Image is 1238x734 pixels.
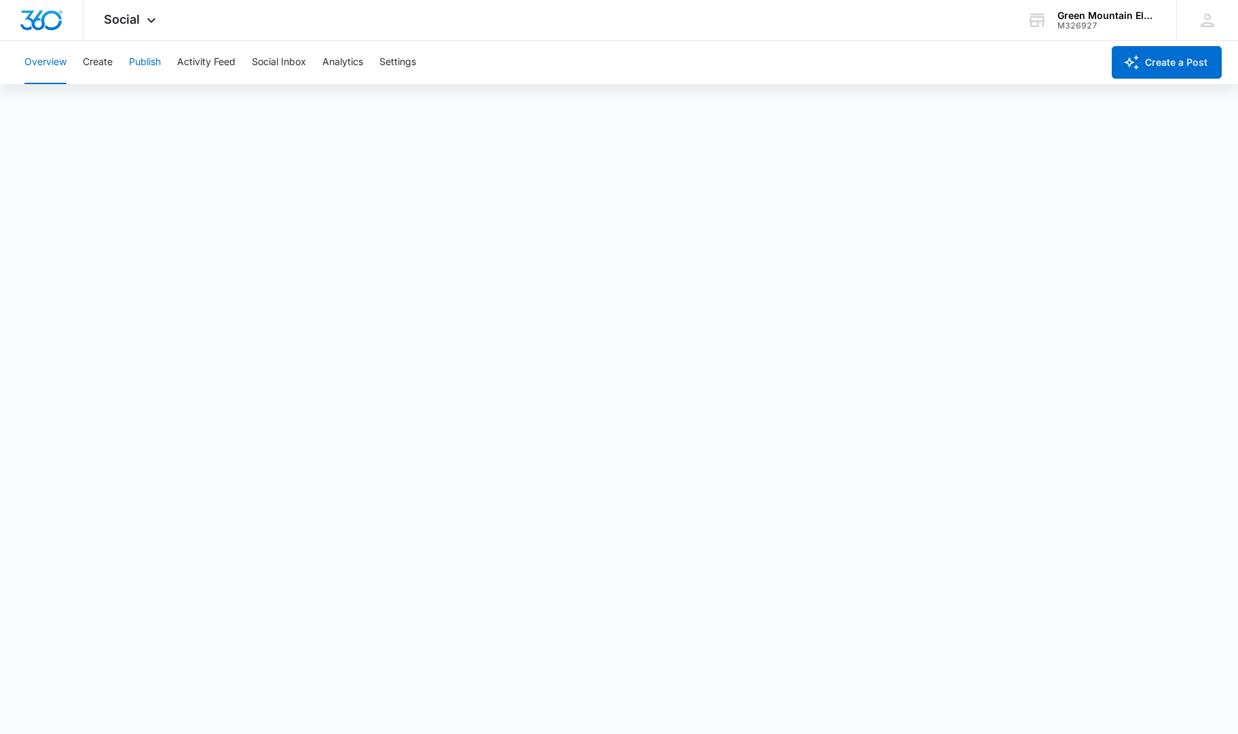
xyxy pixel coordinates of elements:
button: Create a Post [1112,46,1222,79]
button: Overview [24,41,67,84]
button: Activity Feed [177,41,236,84]
div: account id [1057,21,1157,31]
button: Analytics [322,41,363,84]
button: Publish [129,41,161,84]
button: Create [83,41,113,84]
button: Social Inbox [252,41,306,84]
div: account name [1057,10,1157,21]
span: Social [104,12,140,26]
button: Settings [379,41,416,84]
